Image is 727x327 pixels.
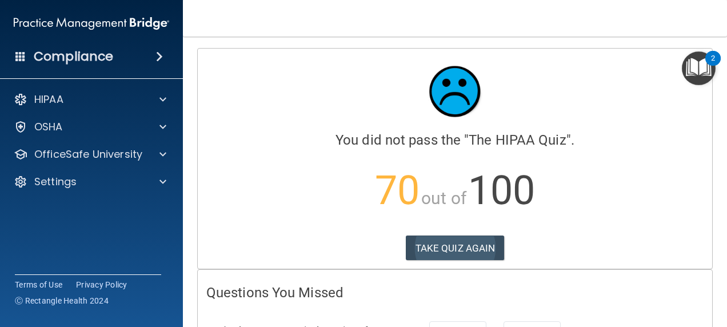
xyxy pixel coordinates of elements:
[76,279,127,290] a: Privacy Policy
[670,248,713,292] iframe: Drift Widget Chat Controller
[14,93,166,106] a: HIPAA
[34,93,63,106] p: HIPAA
[711,58,715,73] div: 2
[421,57,489,126] img: sad_face.ecc698e2.jpg
[34,175,77,189] p: Settings
[34,147,142,161] p: OfficeSafe University
[34,49,113,65] h4: Compliance
[682,51,716,85] button: Open Resource Center, 2 new notifications
[14,120,166,134] a: OSHA
[14,147,166,161] a: OfficeSafe University
[375,167,420,214] span: 70
[34,120,63,134] p: OSHA
[15,279,62,290] a: Terms of Use
[14,175,166,189] a: Settings
[468,167,535,214] span: 100
[421,188,466,208] span: out of
[469,132,566,148] span: The HIPAA Quiz
[206,133,704,147] h4: You did not pass the " ".
[406,236,505,261] button: TAKE QUIZ AGAIN
[15,295,109,306] span: Ⓒ Rectangle Health 2024
[206,285,704,300] h4: Questions You Missed
[14,12,169,35] img: PMB logo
